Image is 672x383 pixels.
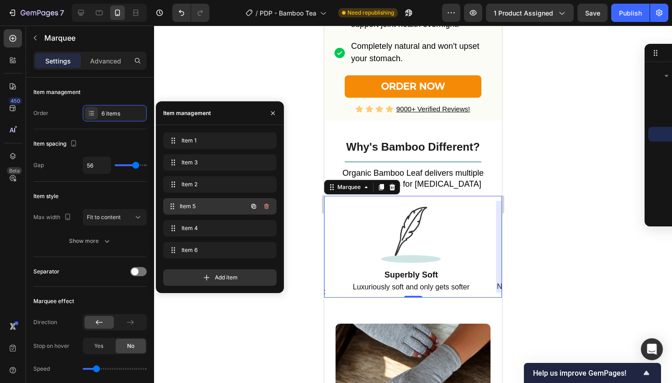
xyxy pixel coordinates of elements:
div: Show more [69,236,112,246]
p: Settings [45,56,71,66]
button: Show survey - Help us improve GemPages! [533,367,652,378]
button: Save [577,4,608,22]
span: Item 4 [181,224,255,232]
span: Item 2 [181,180,255,189]
div: 6 items [101,110,144,118]
span: PDP - Bamboo Tea [260,8,316,18]
div: Beta [7,167,22,174]
div: Item spacing [33,138,79,150]
span: Yes [94,342,103,350]
p: 7 [60,7,64,18]
div: Direction [33,318,57,326]
span: Save [585,9,600,17]
div: Gap [33,161,44,169]
div: Order [33,109,48,117]
span: Help us improve GemPages! [533,369,641,378]
span: Fit to content [87,214,121,220]
div: Stop on hover [33,342,69,350]
button: 7 [4,4,68,22]
div: Item management [163,109,211,117]
div: Speed [33,365,50,373]
button: Publish [611,4,650,22]
button: 1 product assigned [486,4,574,22]
button: Fit to content [83,209,147,226]
iframe: Design area [324,26,502,383]
div: 450 [9,97,22,105]
div: Open Intercom Messenger [641,338,663,360]
button: Show more [33,233,147,249]
div: Item style [33,192,59,200]
span: Item 3 [181,158,255,167]
span: Item 1 [181,136,255,145]
p: Marquee [44,32,143,43]
span: / [256,8,258,18]
div: Max width [33,211,73,224]
span: Item 6 [181,246,255,254]
span: Add item [215,273,238,282]
div: Marquee effect [33,297,74,305]
span: No [127,342,134,350]
span: Need republishing [347,9,394,17]
span: Item 5 [180,202,247,210]
div: Separator [33,268,59,276]
div: Undo/Redo [172,4,209,22]
div: Publish [619,8,642,18]
div: Item management [33,88,80,96]
span: 1 product assigned [494,8,553,18]
input: Auto [83,157,111,173]
p: Advanced [90,56,121,66]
